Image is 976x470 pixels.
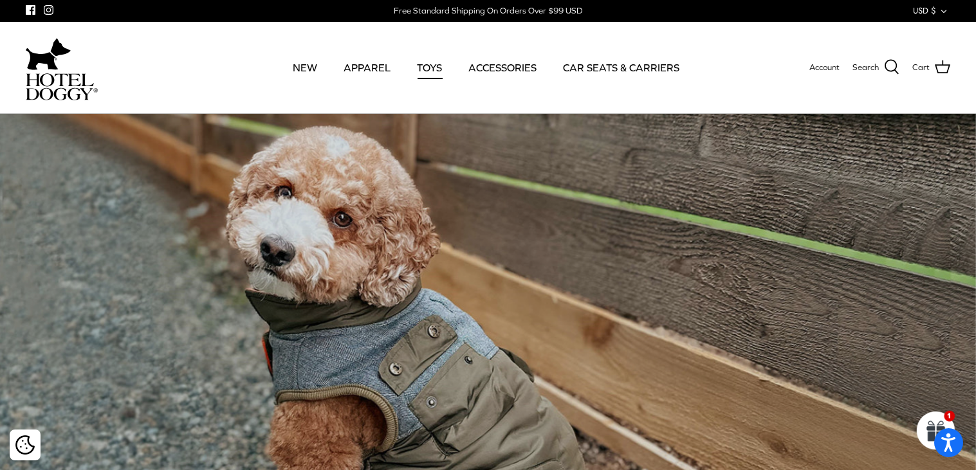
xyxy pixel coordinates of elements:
a: Free Standard Shipping On Orders Over $99 USD [394,1,582,21]
a: APPAREL [332,46,402,89]
a: hoteldoggycom [26,35,98,100]
a: ACCESSORIES [457,46,548,89]
a: Instagram [44,5,53,15]
span: Search [852,61,879,75]
div: Primary navigation [191,46,781,89]
a: Account [809,61,840,75]
img: dog-icon.svg [26,35,71,73]
a: NEW [281,46,329,89]
a: TOYS [405,46,454,89]
div: Free Standard Shipping On Orders Over $99 USD [394,5,582,17]
img: hoteldoggycom [26,73,98,100]
div: Cookie policy [10,429,41,460]
span: Cart [912,61,930,75]
button: Cookie policy [14,434,36,456]
a: CAR SEATS & CARRIERS [551,46,691,89]
a: Cart [912,59,950,76]
a: Search [852,59,899,76]
a: Facebook [26,5,35,15]
img: Cookie policy [15,435,35,455]
span: Account [809,62,840,72]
